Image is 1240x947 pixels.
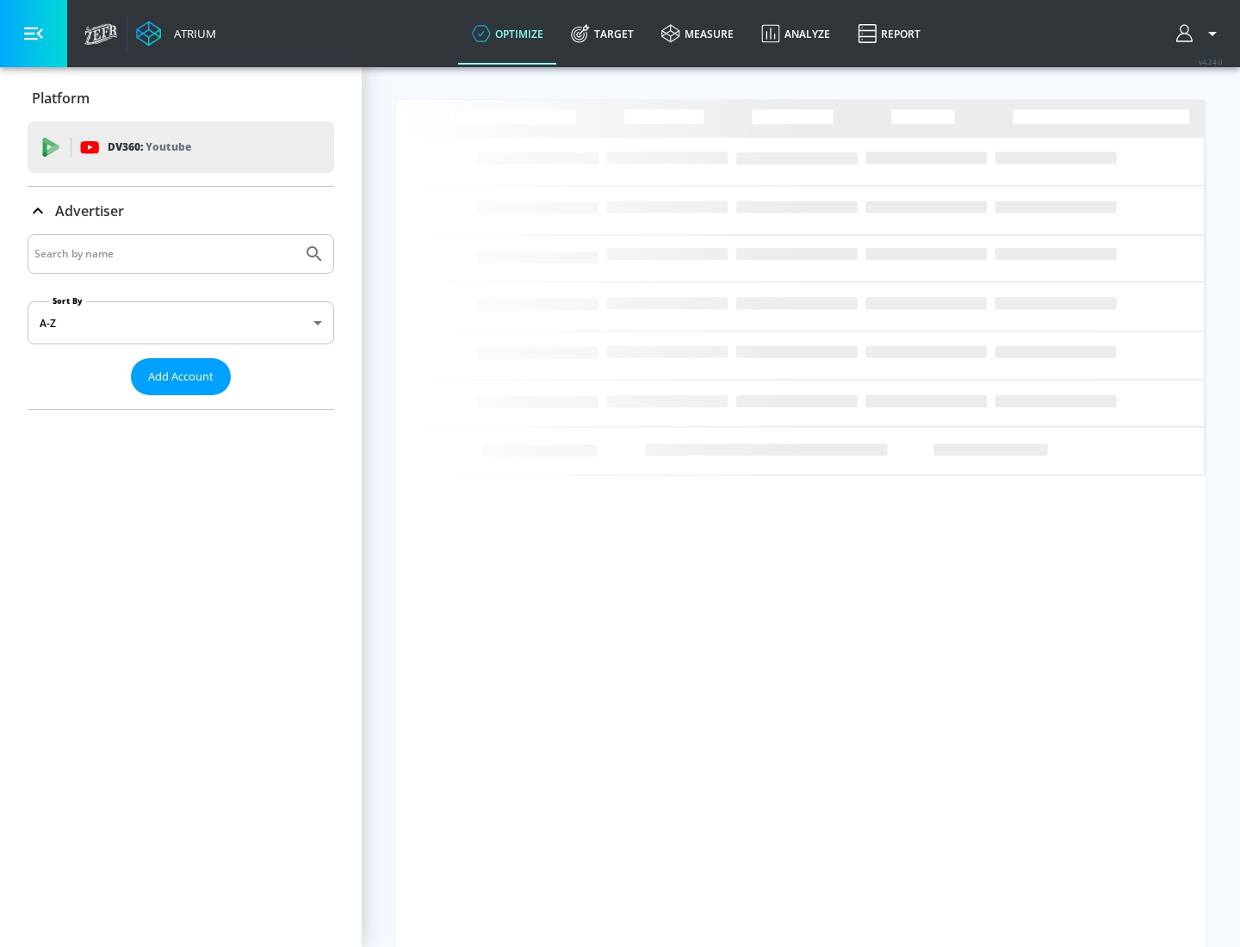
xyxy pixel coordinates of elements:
input: Search by name [34,243,295,265]
div: Atrium [167,26,216,41]
button: Add Account [131,358,231,395]
a: Analyze [747,3,844,65]
a: Report [844,3,934,65]
div: Platform [28,74,334,122]
a: Target [557,3,648,65]
a: optimize [458,3,557,65]
div: Advertiser [28,187,334,235]
p: Advertiser [55,201,124,220]
p: Platform [32,89,90,108]
p: DV360: [108,138,191,157]
span: Add Account [148,367,214,387]
p: Youtube [146,138,191,156]
span: v 4.24.0 [1199,57,1223,66]
label: Sort By [49,295,86,306]
div: Advertiser [28,234,334,409]
nav: list of Advertiser [28,395,334,409]
div: DV360: Youtube [28,121,334,173]
a: Atrium [136,21,216,46]
div: A-Z [28,301,334,344]
a: measure [648,3,747,65]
